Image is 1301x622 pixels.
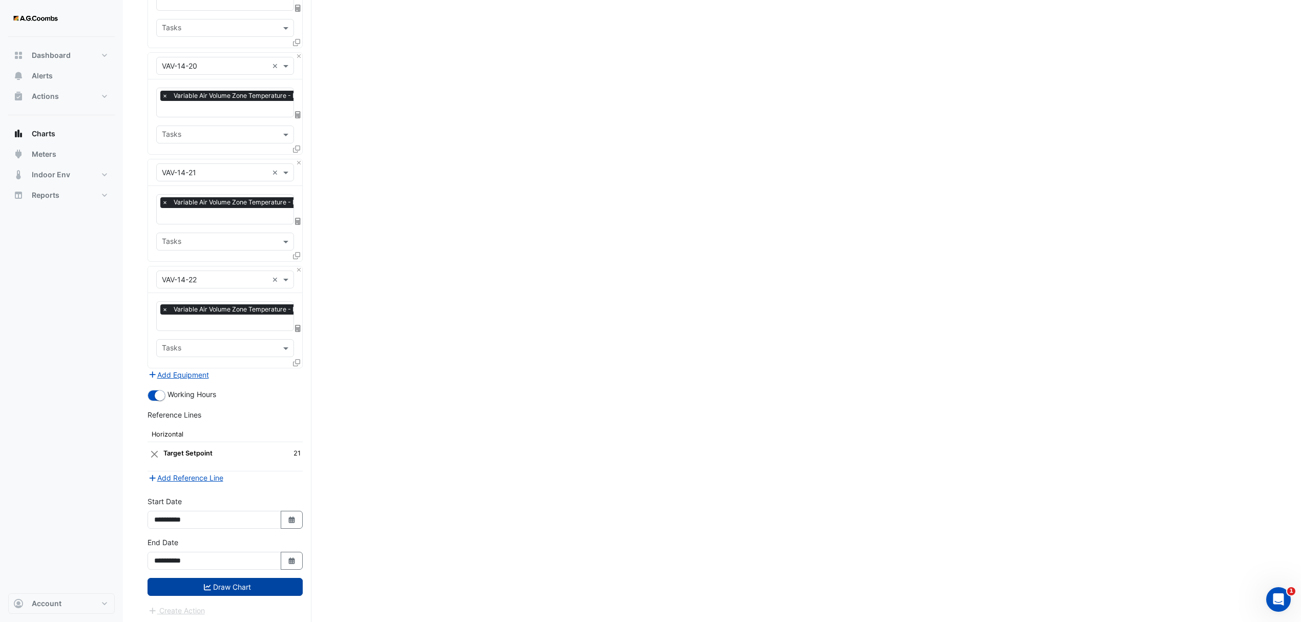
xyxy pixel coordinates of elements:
span: Indoor Env [32,170,70,180]
fa-icon: Select Date [287,556,297,565]
img: Company Logo [12,8,58,29]
span: Choose Function [293,110,303,119]
button: Reports [8,185,115,205]
span: Variable Air Volume Zone Temperature - L14, VAV-14-20 [171,91,340,101]
span: Clone Favourites and Tasks from this Equipment to other Equipment [293,252,300,260]
span: Clear [272,167,281,178]
span: Choose Function [293,324,303,333]
app-icon: Reports [13,190,24,200]
button: Indoor Env [8,164,115,185]
button: Alerts [8,66,115,86]
span: Clear [272,274,281,285]
span: Clone Favourites and Tasks from this Equipment to other Equipment [293,358,300,367]
span: Variable Air Volume Zone Temperature - L14, VAV-14-22 [171,304,340,315]
th: Horizontal [148,424,303,442]
span: × [160,197,170,208]
app-icon: Alerts [13,71,24,81]
button: Close [296,53,302,59]
button: Add Equipment [148,369,209,381]
span: Variable Air Volume Zone Temperature - L14, VAV-14-21 [171,197,339,208]
app-icon: Actions [13,91,24,101]
span: Choose Function [293,4,303,12]
label: Reference Lines [148,409,201,420]
span: Dashboard [32,50,71,60]
span: Clear [272,60,281,71]
button: Actions [8,86,115,107]
td: 21 [278,442,303,471]
button: Meters [8,144,115,164]
button: Close [296,266,302,273]
label: End Date [148,537,178,548]
span: Clone Favourites and Tasks from this Equipment to other Equipment [293,144,300,153]
button: Add Reference Line [148,472,224,484]
strong: Target Setpoint [163,449,213,457]
app-icon: Dashboard [13,50,24,60]
span: Clone Favourites and Tasks from this Equipment to other Equipment [293,38,300,47]
span: × [160,304,170,315]
app-icon: Indoor Env [13,170,24,180]
label: Start Date [148,496,182,507]
span: × [160,91,170,101]
button: Close [150,444,159,464]
span: Working Hours [167,390,216,399]
app-icon: Meters [13,149,24,159]
button: Dashboard [8,45,115,66]
span: 1 [1287,587,1295,595]
div: Tasks [160,22,181,35]
div: Tasks [160,129,181,142]
app-escalated-ticket-create-button: Please draw the charts first [148,605,205,614]
div: Tasks [160,236,181,249]
span: Reports [32,190,59,200]
span: Alerts [32,71,53,81]
fa-icon: Select Date [287,515,297,524]
span: Choose Function [293,217,303,226]
span: Meters [32,149,56,159]
span: Actions [32,91,59,101]
span: Account [32,598,61,609]
button: Close [296,159,302,166]
td: Target Setpoint [161,442,278,471]
span: Charts [32,129,55,139]
button: Charts [8,123,115,144]
button: Draw Chart [148,578,303,596]
div: Tasks [160,342,181,356]
app-icon: Charts [13,129,24,139]
button: Account [8,593,115,614]
iframe: Intercom live chat [1266,587,1291,612]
